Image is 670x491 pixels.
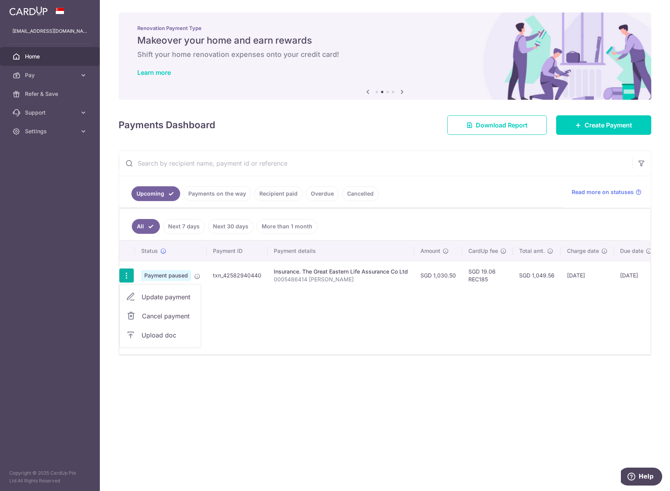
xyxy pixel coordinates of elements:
[513,261,561,290] td: SGD 1,049.56
[25,71,76,79] span: Pay
[342,186,379,201] a: Cancelled
[25,109,76,117] span: Support
[137,69,171,76] a: Learn more
[132,219,160,234] a: All
[207,241,268,261] th: Payment ID
[572,188,642,196] a: Read more on statuses
[163,219,205,234] a: Next 7 days
[420,247,440,255] span: Amount
[462,261,513,290] td: SGD 19.06 REC185
[137,25,633,31] p: Renovation Payment Type
[414,261,462,290] td: SGD 1,030.50
[25,90,76,98] span: Refer & Save
[556,115,651,135] a: Create Payment
[137,34,633,47] h5: Makeover your home and earn rewards
[572,188,634,196] span: Read more on statuses
[119,151,632,176] input: Search by recipient name, payment id or reference
[9,6,48,16] img: CardUp
[519,247,545,255] span: Total amt.
[12,27,87,35] p: [EMAIL_ADDRESS][DOMAIN_NAME]
[447,115,547,135] a: Download Report
[257,219,317,234] a: More than 1 month
[274,276,408,283] p: 0005486414 [PERSON_NAME]
[268,241,414,261] th: Payment details
[561,261,614,290] td: [DATE]
[614,261,658,290] td: [DATE]
[621,468,662,487] iframe: Opens a widget where you can find more information
[468,247,498,255] span: CardUp fee
[585,120,632,130] span: Create Payment
[119,12,651,100] img: Renovation banner
[131,186,180,201] a: Upcoming
[208,219,253,234] a: Next 30 days
[620,247,643,255] span: Due date
[274,268,408,276] div: Insurance. The Great Eastern Life Assurance Co Ltd
[141,247,158,255] span: Status
[25,127,76,135] span: Settings
[254,186,303,201] a: Recipient paid
[306,186,339,201] a: Overdue
[567,247,599,255] span: Charge date
[137,50,633,59] h6: Shift your home renovation expenses onto your credit card!
[476,120,528,130] span: Download Report
[183,186,251,201] a: Payments on the way
[119,118,215,132] h4: Payments Dashboard
[141,270,191,281] span: Payment paused
[25,53,76,60] span: Home
[207,261,268,290] td: txn_42582940440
